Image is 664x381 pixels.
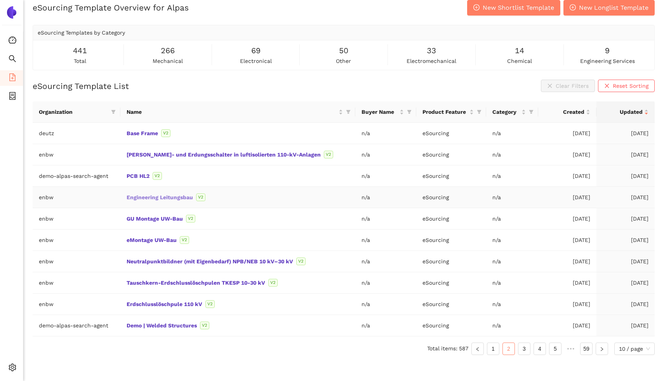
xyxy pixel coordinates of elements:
td: [DATE] [538,272,596,294]
th: this column's title is Product Feature,this column is sortable [416,101,486,123]
th: this column's title is Buyer Name,this column is sortable [355,101,417,123]
span: V2 [161,129,170,137]
span: setting [9,361,16,376]
span: 441 [73,45,87,57]
td: n/a [486,251,538,272]
td: n/a [355,165,417,187]
td: [DATE] [538,294,596,315]
td: [DATE] [596,272,655,294]
span: New Shortlist Template [483,3,554,12]
li: Next 5 Pages [565,343,577,355]
td: eSourcing [416,187,486,208]
td: n/a [486,272,538,294]
td: n/a [355,187,417,208]
td: n/a [486,123,538,144]
td: n/a [486,165,538,187]
li: Previous Page [471,343,484,355]
img: Logo [5,6,18,19]
td: demo-alpas-search-agent [33,315,120,336]
td: [DATE] [538,251,596,272]
td: n/a [355,251,417,272]
span: V2 [296,257,306,265]
span: filter [527,106,535,118]
a: 2 [503,343,515,355]
span: right [600,347,604,351]
td: eSourcing [416,272,486,294]
span: total [74,57,86,65]
a: 3 [518,343,530,355]
span: file-add [9,71,16,86]
td: n/a [355,294,417,315]
span: New Longlist Template [579,3,648,12]
td: [DATE] [596,251,655,272]
span: filter [111,110,116,114]
td: n/a [486,315,538,336]
td: enbw [33,294,120,315]
span: search [9,52,16,68]
span: V2 [186,215,195,223]
span: Updated [603,108,643,116]
td: eSourcing [416,165,486,187]
li: 1 [487,343,499,355]
span: filter [529,110,534,114]
span: plus-circle [570,4,576,12]
span: container [9,89,16,105]
span: 33 [427,45,436,57]
td: eSourcing [416,144,486,165]
td: demo-alpas-search-agent [33,165,120,187]
td: [DATE] [596,165,655,187]
td: [DATE] [596,294,655,315]
span: chemical [507,57,532,65]
td: n/a [486,230,538,251]
td: n/a [355,315,417,336]
li: 2 [502,343,515,355]
th: this column's title is Category,this column is sortable [486,101,538,123]
td: eSourcing [416,208,486,230]
span: Reset Sorting [613,82,648,90]
span: V2 [205,300,215,308]
td: eSourcing [416,123,486,144]
span: V2 [180,236,189,244]
td: enbw [33,251,120,272]
td: n/a [355,208,417,230]
td: [DATE] [538,123,596,144]
td: [DATE] [596,144,655,165]
td: [DATE] [538,144,596,165]
span: filter [110,106,117,118]
td: [DATE] [596,230,655,251]
td: eSourcing [416,315,486,336]
td: eSourcing [416,294,486,315]
span: 69 [251,45,261,57]
span: ••• [565,343,577,355]
li: 3 [518,343,530,355]
div: Page Size [614,343,655,355]
td: enbw [33,272,120,294]
td: [DATE] [596,315,655,336]
td: enbw [33,208,120,230]
span: filter [405,106,413,118]
td: eSourcing [416,230,486,251]
span: Created [544,108,584,116]
button: right [596,343,608,355]
button: left [471,343,484,355]
li: Total items: 587 [427,343,468,355]
span: 50 [339,45,348,57]
li: 4 [534,343,546,355]
span: Name [127,108,337,116]
span: V2 [153,172,162,180]
td: [DATE] [538,315,596,336]
span: 10 / page [619,343,650,355]
span: engineering services [580,57,635,65]
h2: eSourcing Template Overview for Alpas [33,2,189,13]
td: [DATE] [538,165,596,187]
span: filter [477,110,481,114]
td: n/a [355,272,417,294]
span: Organization [39,108,108,116]
span: filter [344,106,352,118]
li: Next Page [596,343,608,355]
td: enbw [33,187,120,208]
td: n/a [486,187,538,208]
span: electromechanical [407,57,456,65]
span: V2 [200,322,209,329]
th: this column's title is Name,this column is sortable [120,101,355,123]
